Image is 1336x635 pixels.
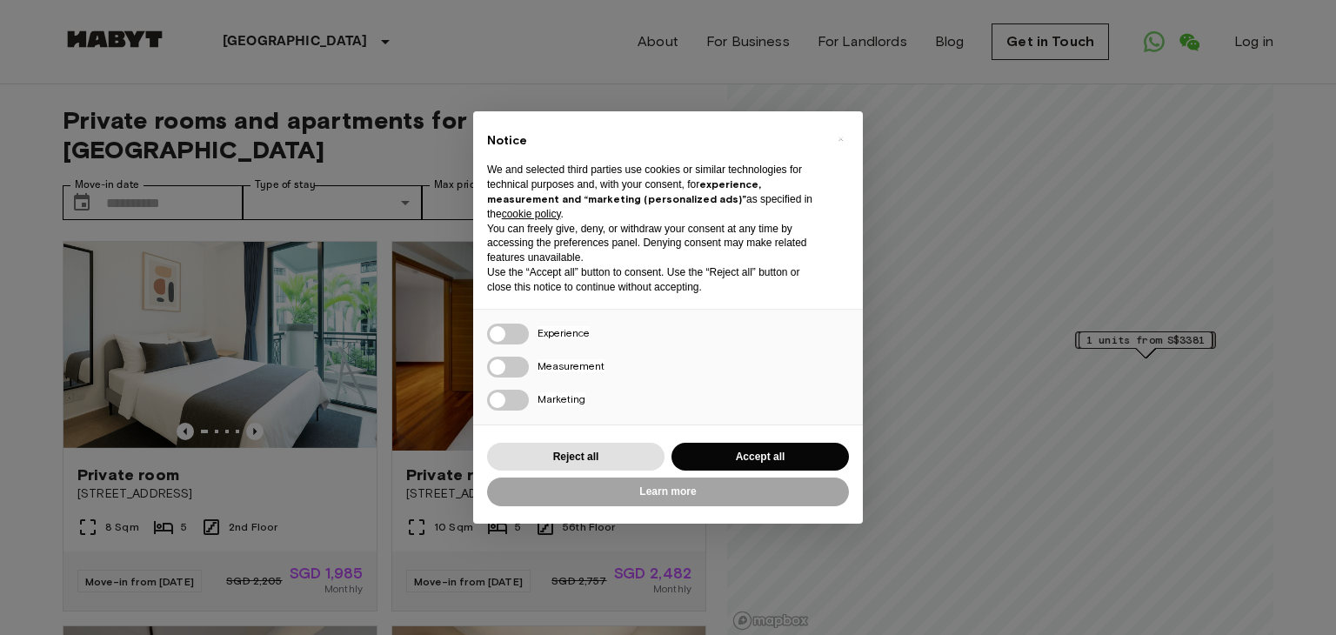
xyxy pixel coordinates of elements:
[487,132,821,150] h2: Notice
[538,392,585,405] span: Marketing
[538,326,590,339] span: Experience
[502,208,561,220] a: cookie policy
[487,443,665,471] button: Reject all
[838,129,844,150] span: ×
[487,265,821,295] p: Use the “Accept all” button to consent. Use the “Reject all” button or close this notice to conti...
[487,177,761,205] strong: experience, measurement and “marketing (personalized ads)”
[671,443,849,471] button: Accept all
[487,163,821,221] p: We and selected third parties use cookies or similar technologies for technical purposes and, wit...
[826,125,854,153] button: Close this notice
[487,222,821,265] p: You can freely give, deny, or withdraw your consent at any time by accessing the preferences pane...
[487,478,849,506] button: Learn more
[538,359,605,372] span: Measurement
